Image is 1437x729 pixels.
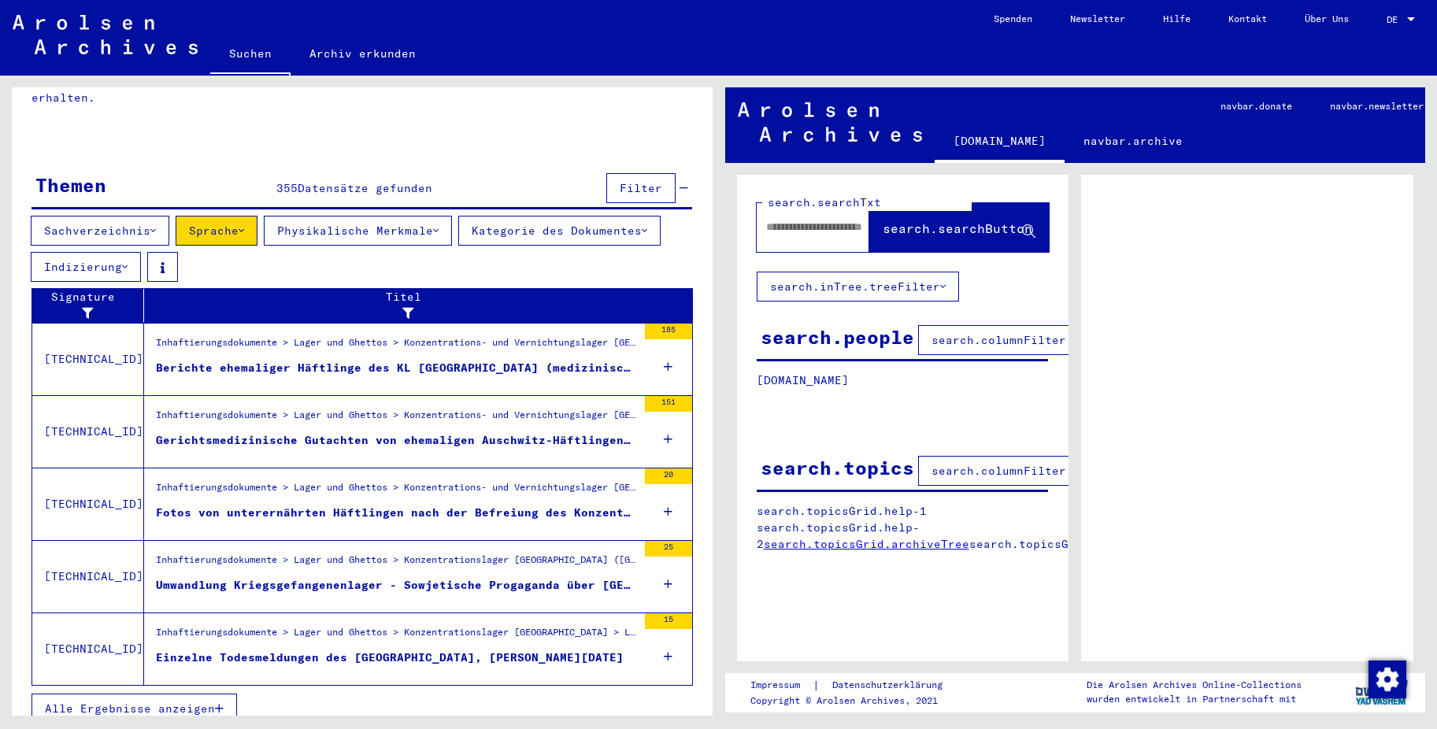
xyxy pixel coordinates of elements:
button: search.columnFilter.filter [918,456,1128,486]
p: Bitte geben Sie einen Suchbegriff ein oder nutzen Sie die Filter, um Suchertreffer zu erhalten. [31,73,692,106]
div: 185 [645,324,692,339]
div: 151 [645,396,692,412]
p: [DOMAIN_NAME] [757,372,1049,389]
td: [TECHNICAL_ID] [32,323,144,395]
button: search.searchButton [869,203,1049,252]
div: Themen [35,171,106,199]
div: Inhaftierungsdokumente > Lager und Ghettos > Konzentrations- und Vernichtungslager [GEOGRAPHIC_DA... [156,335,637,357]
span: Datensätze gefunden [298,181,432,195]
div: Einzelne Todesmeldungen des [GEOGRAPHIC_DATA], [PERSON_NAME][DATE] [156,649,624,666]
button: Sprache [176,216,257,246]
a: search.topicsGrid.archiveTree [764,537,969,551]
div: Berichte ehemaliger Häftlinge des KL [GEOGRAPHIC_DATA] (medizinische Versuche, Arbeitseinsätze, S... [156,360,637,376]
span: 355 [276,181,298,195]
a: Archiv erkunden [291,35,435,72]
button: Kategorie des Dokumentes [458,216,661,246]
div: Fotos von unterernährten Häftlingen nach der Befreiung des Konzentrationslagers [GEOGRAPHIC_DATA] [156,505,637,521]
img: yv_logo.png [1352,672,1411,712]
a: Datenschutzerklärung [820,677,961,694]
span: search.searchButton [883,220,1032,236]
div: Inhaftierungsdokumente > Lager und Ghettos > Konzentrationslager [GEOGRAPHIC_DATA] > Listenmateri... [156,625,637,647]
img: Arolsen_neg.svg [13,15,198,54]
span: search.columnFilter.filter [931,333,1115,347]
button: Physikalische Merkmale [264,216,452,246]
p: search.topicsGrid.help-1 search.topicsGrid.help-2 search.topicsGrid.manually. [757,503,1050,553]
button: Indizierung [31,252,141,282]
div: Inhaftierungsdokumente > Lager und Ghettos > Konzentrations- und Vernichtungslager [GEOGRAPHIC_DA... [156,408,637,430]
a: navbar.donate [1202,87,1311,125]
p: Die Arolsen Archives Online-Collections [1087,678,1302,692]
span: Filter [620,181,662,195]
button: Sachverzeichnis [31,216,169,246]
div: Inhaftierungsdokumente > Lager und Ghettos > Konzentrations- und Vernichtungslager [GEOGRAPHIC_DA... [156,480,637,502]
div: 20 [645,468,692,484]
img: Zustimmung ändern [1368,661,1406,698]
img: Arolsen_neg.svg [738,102,923,142]
button: search.inTree.treeFilter [757,272,959,302]
div: Titel [150,289,661,322]
button: search.columnFilter.filter [918,325,1128,355]
div: Inhaftierungsdokumente > Lager und Ghettos > Konzentrationslager [GEOGRAPHIC_DATA] ([GEOGRAPHIC_D... [156,553,637,575]
div: search.people [761,323,914,351]
div: Titel [150,289,677,322]
div: Zustimmung ändern [1368,660,1406,698]
div: Gerichtsmedizinische Gutachten von ehemaligen Auschwitz-Häftlingen und Berichte über die Lagerzus... [156,432,637,449]
td: [TECHNICAL_ID] [32,468,144,540]
span: Alle Ergebnisse anzeigen [45,701,215,716]
div: Signature [39,289,131,322]
div: | [750,677,961,694]
button: Alle Ergebnisse anzeigen [31,694,237,723]
div: search.topics [761,453,914,482]
td: [TECHNICAL_ID] [32,612,144,685]
div: Signature [39,289,147,322]
span: search.columnFilter.filter [931,464,1115,478]
p: wurden entwickelt in Partnerschaft mit [1087,692,1302,706]
span: DE [1387,14,1404,25]
td: [TECHNICAL_ID] [32,540,144,612]
p: Copyright © Arolsen Archives, 2021 [750,694,961,708]
button: Filter [606,173,676,203]
div: Umwandlung Kriegsgefangenenlager - Sowjetische Progaganda über [GEOGRAPHIC_DATA] - Maydanek, - KZ... [156,577,637,594]
mat-label: search.searchTxt [768,195,881,209]
div: 25 [645,541,692,557]
div: 15 [645,613,692,629]
a: Suchen [210,35,291,76]
a: Impressum [750,677,813,694]
a: navbar.archive [1065,122,1202,160]
td: [TECHNICAL_ID] [32,395,144,468]
a: [DOMAIN_NAME] [935,122,1065,163]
